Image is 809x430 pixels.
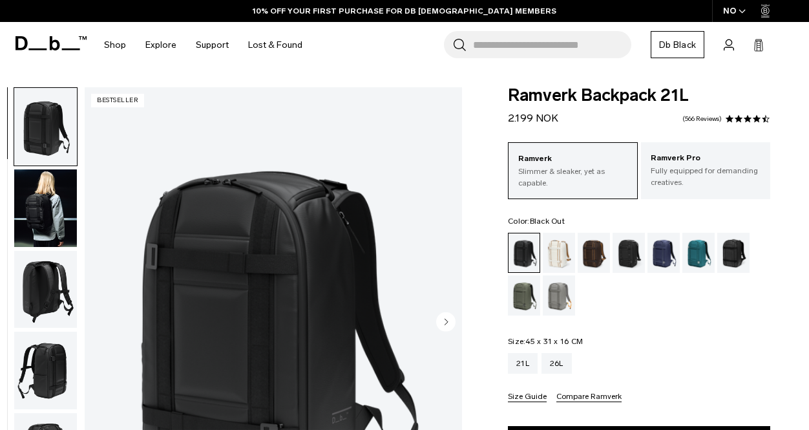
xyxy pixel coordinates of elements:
button: Compare Ramverk [556,392,622,402]
a: 21L [508,353,538,374]
p: Ramverk Pro [651,152,761,165]
nav: Main Navigation [94,22,312,68]
span: 2.199 NOK [508,112,558,124]
a: Blue Hour [647,233,680,273]
img: Ramverk Backpack 21L Black Out [14,251,77,328]
button: Next slide [436,312,456,334]
span: Black Out [530,217,565,226]
a: 566 reviews [682,116,722,122]
a: Db Black [651,31,704,58]
p: Fully equipped for demanding creatives. [651,165,761,188]
a: Reflective Black [717,233,750,273]
a: Black Out [508,233,540,273]
a: Espresso [578,233,610,273]
img: Ramverk Backpack 21L Black Out [14,169,77,247]
p: Slimmer & sleaker, yet as capable. [518,166,627,189]
a: Lost & Found [248,22,302,68]
span: 45 x 31 x 16 CM [525,337,583,346]
button: Ramverk Backpack 21L Black Out [14,169,78,248]
a: Moss Green [508,275,540,316]
a: Ramverk Pro Fully equipped for demanding creatives. [641,142,770,198]
a: Explore [145,22,176,68]
p: Bestseller [91,94,144,107]
span: Ramverk Backpack 21L [508,87,770,104]
a: 10% OFF YOUR FIRST PURCHASE FOR DB [DEMOGRAPHIC_DATA] MEMBERS [253,5,556,17]
a: 26L [541,353,572,374]
a: Midnight Teal [682,233,715,273]
p: Ramverk [518,153,627,166]
button: Ramverk Backpack 21L Black Out [14,331,78,410]
button: Ramverk Backpack 21L Black Out [14,87,78,166]
a: Charcoal Grey [613,233,645,273]
a: Oatmilk [543,233,575,273]
img: Ramverk Backpack 21L Black Out [14,88,77,166]
a: Shop [104,22,126,68]
button: Ramverk Backpack 21L Black Out [14,250,78,329]
a: Sand Grey [543,275,575,316]
img: Ramverk Backpack 21L Black Out [14,332,77,409]
legend: Size: [508,338,583,345]
a: Support [196,22,229,68]
button: Size Guide [508,392,547,402]
legend: Color: [508,217,565,225]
